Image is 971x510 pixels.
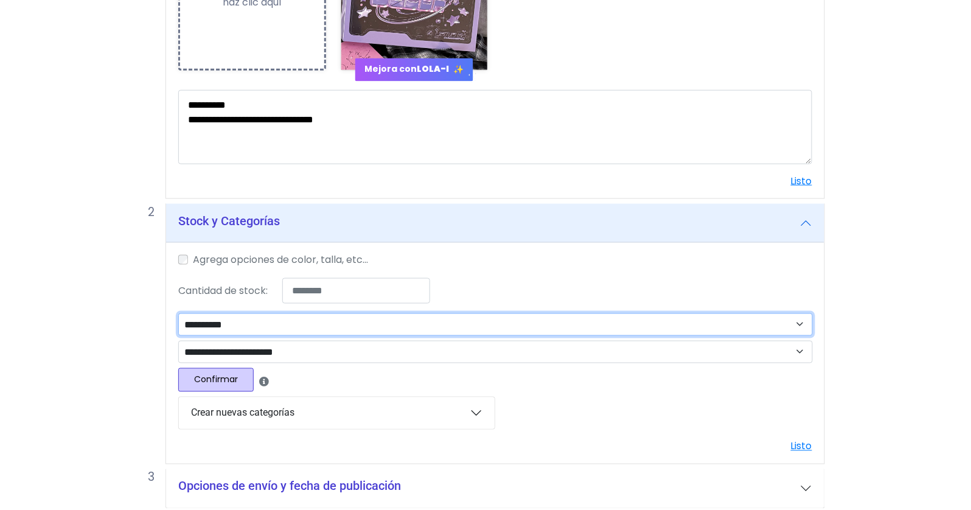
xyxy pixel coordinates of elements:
[791,174,812,188] a: Listo
[193,253,368,267] label: Agrega opciones de color, talla, etc...
[179,397,495,429] button: Crear nuevas categorías
[791,439,812,453] a: Listo
[453,63,464,76] span: ✨
[166,469,824,508] button: Opciones de envío y fecha de publicación
[166,204,824,243] button: Stock y Categorías
[178,479,401,494] h5: Opciones de envío y fecha de publicación
[417,63,450,75] strong: LOLA-I
[355,58,474,82] button: Mejora conLOLA-I ✨
[178,214,280,228] h5: Stock y Categorías
[178,368,254,392] button: Confirmar
[178,284,268,298] label: Cantidad de stock:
